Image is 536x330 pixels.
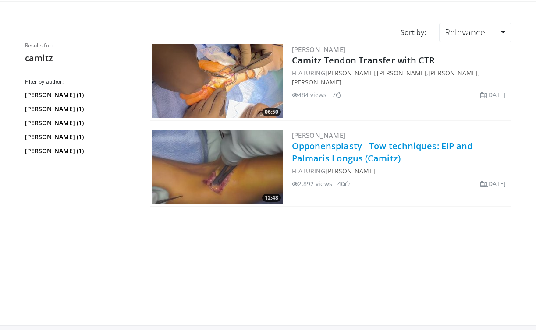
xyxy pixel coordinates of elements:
[25,91,135,99] a: [PERSON_NAME] (1)
[25,147,135,155] a: [PERSON_NAME] (1)
[377,69,426,77] a: [PERSON_NAME]
[152,130,283,204] img: 0fbf1a49-7eb2-4364-92f3-fcf940d9e558.300x170_q85_crop-smart_upscale.jpg
[25,42,137,49] p: Results for:
[152,130,283,204] a: 12:48
[262,108,281,116] span: 06:50
[292,68,510,87] div: FEATURING , , ,
[152,44,283,118] a: 06:50
[292,90,327,99] li: 484 views
[394,23,433,42] div: Sort by:
[292,131,346,140] a: [PERSON_NAME]
[439,23,511,42] a: Relevance
[292,45,346,54] a: [PERSON_NAME]
[292,54,435,66] a: Camitz Tendon Transfer with CTR
[292,78,341,86] a: [PERSON_NAME]
[332,90,341,99] li: 7
[428,69,478,77] a: [PERSON_NAME]
[262,194,281,202] span: 12:48
[152,44,283,118] img: b3af8503-3011-49c3-8fdc-27a8d1a77a0b.300x170_q85_crop-smart_upscale.jpg
[292,179,332,188] li: 2,892 views
[25,53,137,64] h2: camitz
[25,78,137,85] h3: Filter by author:
[480,179,506,188] li: [DATE]
[25,133,135,141] a: [PERSON_NAME] (1)
[292,166,510,176] div: FEATURING
[325,167,375,175] a: [PERSON_NAME]
[337,179,350,188] li: 40
[445,26,485,38] span: Relevance
[480,90,506,99] li: [DATE]
[292,140,473,164] a: Opponensplasty - Tow techniques: EIP and Palmaris Longus (Camitz)
[25,105,135,113] a: [PERSON_NAME] (1)
[325,69,375,77] a: [PERSON_NAME]
[25,119,135,127] a: [PERSON_NAME] (1)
